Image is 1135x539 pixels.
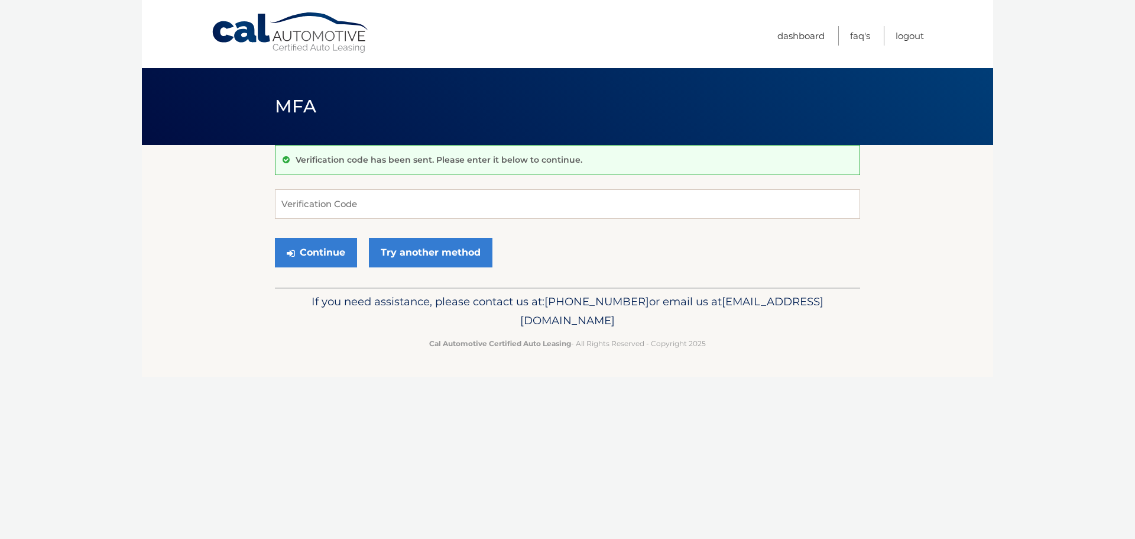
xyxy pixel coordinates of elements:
strong: Cal Automotive Certified Auto Leasing [429,339,571,348]
a: FAQ's [850,26,870,46]
button: Continue [275,238,357,267]
a: Cal Automotive [211,12,371,54]
p: Verification code has been sent. Please enter it below to continue. [296,154,582,165]
span: [EMAIL_ADDRESS][DOMAIN_NAME] [520,295,823,327]
a: Logout [896,26,924,46]
a: Try another method [369,238,492,267]
span: MFA [275,95,316,117]
span: [PHONE_NUMBER] [544,295,649,308]
a: Dashboard [777,26,825,46]
p: - All Rights Reserved - Copyright 2025 [283,337,852,350]
input: Verification Code [275,189,860,219]
p: If you need assistance, please contact us at: or email us at [283,292,852,330]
